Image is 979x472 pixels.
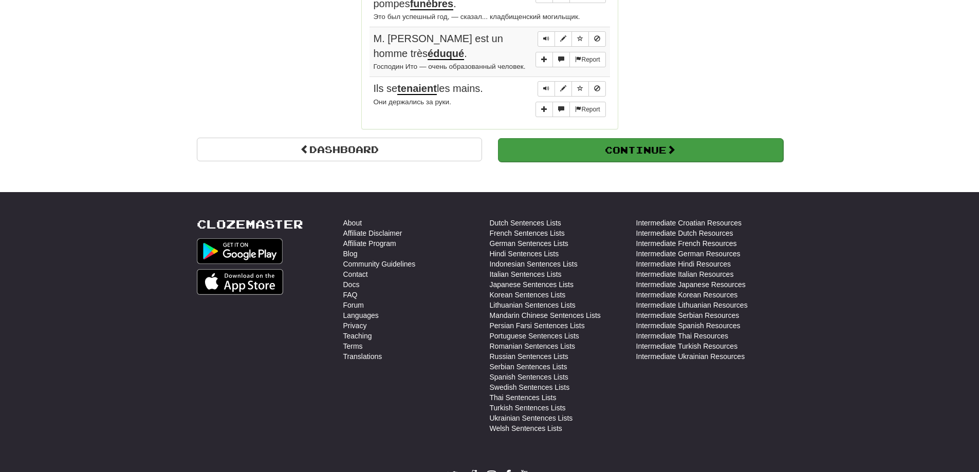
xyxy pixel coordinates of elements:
span: Ils se les mains. [374,83,483,95]
a: Terms [343,341,363,351]
a: Intermediate Spanish Resources [636,320,741,331]
a: Affiliate Program [343,238,396,249]
small: Это был успешный год, — сказал... кладбищенский могильщик. [374,13,580,21]
button: Report [569,52,605,67]
a: Persian Farsi Sentences Lists [490,320,585,331]
a: Lithuanian Sentences Lists [490,300,576,310]
u: éduqué [428,48,464,60]
button: Toggle ignore [588,31,606,47]
a: Korean Sentences Lists [490,290,566,300]
small: Господин Ито — очень образованный человек. [374,63,526,70]
span: M. [PERSON_NAME] est un homme très . [374,33,503,60]
a: Forum [343,300,364,310]
a: German Sentences Lists [490,238,568,249]
a: Intermediate Korean Resources [636,290,738,300]
a: Intermediate Ukrainian Resources [636,351,745,362]
a: Spanish Sentences Lists [490,372,568,382]
a: About [343,218,362,228]
a: Hindi Sentences Lists [490,249,559,259]
a: Russian Sentences Lists [490,351,568,362]
a: Ukrainian Sentences Lists [490,413,573,423]
a: Languages [343,310,379,320]
a: Turkish Sentences Lists [490,403,566,413]
a: Italian Sentences Lists [490,269,562,279]
a: Privacy [343,320,367,331]
button: Play sentence audio [538,31,555,47]
a: Affiliate Disclaimer [343,228,402,238]
a: Dutch Sentences Lists [490,218,561,228]
a: Portuguese Sentences Lists [490,331,579,341]
button: Add sentence to collection [535,52,553,67]
button: Edit sentence [555,31,572,47]
button: Edit sentence [555,81,572,97]
a: Serbian Sentences Lists [490,362,567,372]
a: Clozemaster [197,218,303,231]
button: Toggle favorite [571,31,589,47]
a: Thai Sentences Lists [490,392,557,403]
button: Continue [498,138,783,162]
a: Mandarin Chinese Sentences Lists [490,310,601,320]
button: Play sentence audio [538,81,555,97]
div: Sentence controls [538,31,606,47]
a: Swedish Sentences Lists [490,382,570,392]
a: Intermediate French Resources [636,238,737,249]
a: Intermediate Lithuanian Resources [636,300,748,310]
img: Get it on Google Play [197,238,283,264]
a: Intermediate Italian Resources [636,269,734,279]
a: Dashboard [197,138,482,161]
a: Community Guidelines [343,259,416,269]
img: Get it on App Store [197,269,284,295]
small: Они держались за руки. [374,98,451,106]
button: Add sentence to collection [535,102,553,117]
a: Contact [343,269,368,279]
a: Translations [343,351,382,362]
a: Indonesian Sentences Lists [490,259,578,269]
a: Intermediate German Resources [636,249,741,259]
a: Intermediate Dutch Resources [636,228,733,238]
div: Sentence controls [538,81,606,97]
button: Toggle favorite [571,81,589,97]
button: Toggle ignore [588,81,606,97]
a: French Sentences Lists [490,228,565,238]
a: Intermediate Serbian Resources [636,310,740,320]
a: Teaching [343,331,372,341]
div: More sentence controls [535,102,605,117]
a: Intermediate Croatian Resources [636,218,742,228]
a: FAQ [343,290,358,300]
u: tenaient [397,83,437,95]
button: Report [569,102,605,117]
div: More sentence controls [535,52,605,67]
a: Intermediate Hindi Resources [636,259,731,269]
a: Japanese Sentences Lists [490,279,574,290]
a: Docs [343,279,360,290]
a: Intermediate Japanese Resources [636,279,746,290]
a: Welsh Sentences Lists [490,423,562,433]
a: Intermediate Turkish Resources [636,341,738,351]
a: Intermediate Thai Resources [636,331,729,341]
a: Romanian Sentences Lists [490,341,576,351]
a: Blog [343,249,358,259]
